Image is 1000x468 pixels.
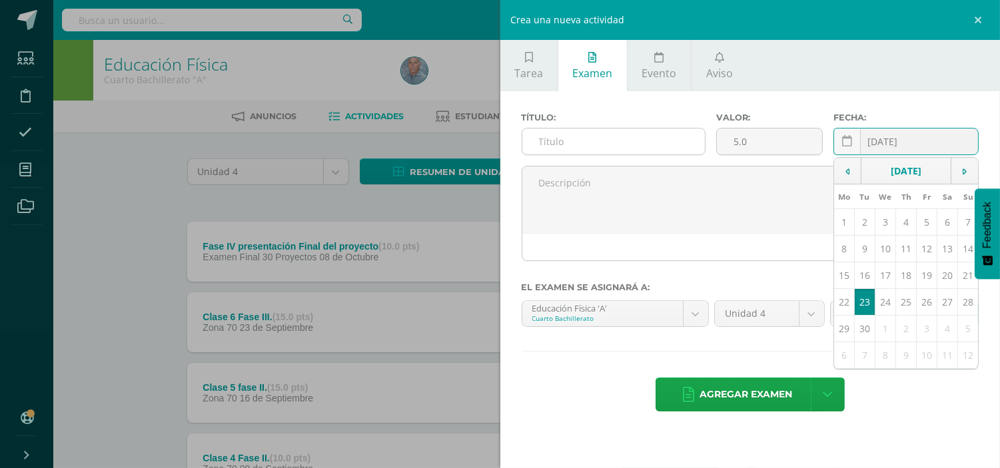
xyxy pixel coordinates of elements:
[834,342,855,369] td: 6
[558,40,627,91] a: Examen
[500,40,558,91] a: Tarea
[834,128,978,154] input: Fecha de entrega
[917,289,937,316] td: 26
[896,209,917,236] td: 4
[875,184,896,209] th: We
[981,202,993,248] span: Feedback
[717,128,822,154] input: Puntos máximos
[917,184,937,209] th: Fr
[522,128,706,154] input: Título
[937,316,958,342] td: 4
[875,209,896,236] td: 3
[896,289,917,316] td: 25
[532,301,673,314] div: Educación Física 'A'
[833,113,979,122] label: Fecha:
[937,342,958,369] td: 11
[937,209,958,236] td: 6
[958,316,979,342] td: 5
[522,282,979,292] label: El examen se asignará a:
[522,113,706,122] label: Título:
[958,342,979,369] td: 12
[875,289,896,316] td: 24
[896,262,917,289] td: 18
[572,66,612,81] span: Examen
[706,66,733,81] span: Aviso
[861,158,951,184] td: [DATE]
[716,113,823,122] label: Valor:
[875,342,896,369] td: 8
[937,262,958,289] td: 20
[937,289,958,316] td: 27
[854,289,875,316] td: 23
[917,209,937,236] td: 5
[917,342,937,369] td: 10
[958,236,979,262] td: 14
[896,236,917,262] td: 11
[522,301,708,326] a: Educación Física 'A'Cuarto Bachillerato
[514,66,543,81] span: Tarea
[875,236,896,262] td: 10
[725,301,789,326] span: Unidad 4
[896,184,917,209] th: Th
[700,378,792,411] span: Agregar examen
[896,342,917,369] td: 9
[854,209,875,236] td: 2
[937,184,958,209] th: Sa
[854,262,875,289] td: 16
[854,316,875,342] td: 30
[834,289,855,316] td: 22
[958,289,979,316] td: 28
[917,262,937,289] td: 19
[834,236,855,262] td: 8
[628,40,691,91] a: Evento
[958,184,979,209] th: Su
[642,66,676,81] span: Evento
[532,314,673,323] div: Cuarto Bachillerato
[854,236,875,262] td: 9
[834,262,855,289] td: 15
[854,342,875,369] td: 7
[896,316,917,342] td: 2
[854,184,875,209] th: Tu
[958,262,979,289] td: 21
[917,236,937,262] td: 12
[831,301,945,326] a: Examen Final 30 Proyectos (30.0pts)
[975,188,1000,279] button: Feedback - Mostrar encuesta
[917,316,937,342] td: 3
[875,316,896,342] td: 1
[875,262,896,289] td: 17
[715,301,824,326] a: Unidad 4
[834,316,855,342] td: 29
[958,209,979,236] td: 7
[937,236,958,262] td: 13
[834,184,855,209] th: Mo
[834,209,855,236] td: 1
[692,40,747,91] a: Aviso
